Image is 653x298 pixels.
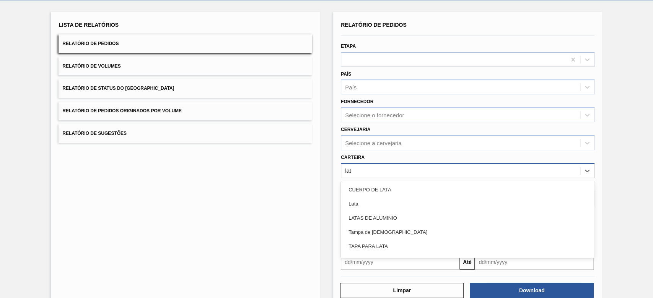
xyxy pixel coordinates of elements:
[341,155,365,160] label: Carteira
[59,34,312,53] button: Relatório de Pedidos
[62,131,127,136] span: Relatório de Sugestões
[475,254,593,270] input: dd/mm/yyyy
[341,71,351,77] label: País
[62,63,121,69] span: Relatório de Volumes
[341,253,594,267] div: Verticalizada - Latas Minas
[341,197,594,211] div: Lata
[59,102,312,120] button: Relatório de Pedidos Originados por Volume
[341,225,594,239] div: Tampa de [DEMOGRAPHIC_DATA]
[459,254,475,270] button: Até
[341,239,594,253] div: TAPA PARA LATA
[341,22,407,28] span: Relatório de Pedidos
[341,99,373,104] label: Fornecedor
[62,41,119,46] span: Relatório de Pedidos
[62,86,174,91] span: Relatório de Status do [GEOGRAPHIC_DATA]
[341,183,594,197] div: CUERPO DE LATA
[345,139,402,146] div: Selecione a cervejaria
[59,57,312,76] button: Relatório de Volumes
[345,112,404,118] div: Selecione o fornecedor
[341,127,370,132] label: Cervejaria
[341,254,459,270] input: dd/mm/yyyy
[341,44,356,49] label: Etapa
[341,211,594,225] div: LATAS DE ALUMINIO
[59,79,312,98] button: Relatório de Status do [GEOGRAPHIC_DATA]
[59,124,312,143] button: Relatório de Sugestões
[470,283,593,298] button: Download
[340,283,464,298] button: Limpar
[62,108,182,113] span: Relatório de Pedidos Originados por Volume
[59,22,119,28] span: Lista de Relatórios
[345,84,357,91] div: País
